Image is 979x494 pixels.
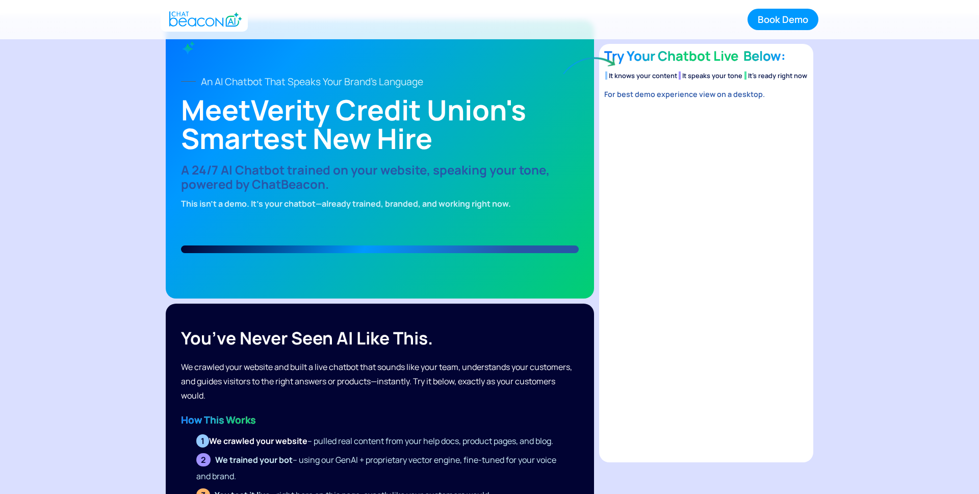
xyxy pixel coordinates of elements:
[604,46,808,66] h4: Try Your Chatbot Live Below:
[181,161,550,192] strong: A 24/7 AI Chatbot trained on your website, speaking your tone, powered by ChatBeacon.
[181,413,255,427] strong: How This Works
[181,81,196,82] img: Line
[201,75,423,88] strong: An AI Chatbot That Speaks Your Brand's Language
[181,198,511,209] strong: This isn’t a demo. It’s your chatbot—already trained, branded, and working right now.
[748,9,818,30] a: Book Demo
[679,71,742,80] li: It speaks your tone
[191,433,579,449] li: – pulled real content from your help docs, product pages, and blog.
[161,7,248,32] a: home
[181,95,579,153] h1: Meet 's Smartest New Hire
[758,13,808,26] div: Book Demo
[251,90,506,129] strong: Verity Credit Union
[201,435,204,447] strong: 1
[191,452,579,484] li: – using our GenAI + proprietary vector engine, fine-tuned for your voice and brand.
[181,360,579,403] div: We crawled your website and built a live chatbot that sounds like your team, understands your cus...
[181,326,433,350] strong: You’ve never seen AI like this.
[181,413,579,428] div: ‍
[215,454,293,465] strong: We trained your bot
[604,85,808,102] div: For best demo experience view on a desktop.
[209,435,307,447] strong: We crawled your website
[605,71,677,80] li: It knows your content
[201,454,206,465] strong: 2
[744,71,807,80] li: It’s ready right now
